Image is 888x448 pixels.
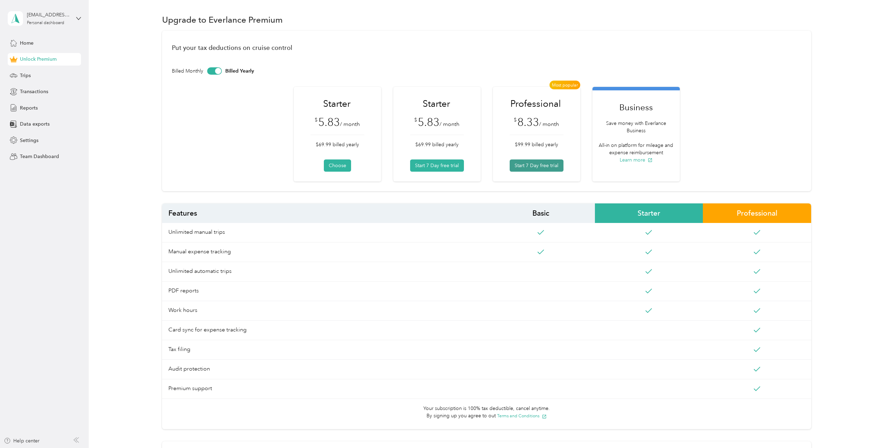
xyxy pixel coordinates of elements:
[20,120,50,128] span: Data exports
[162,242,487,262] span: Manual expense tracking
[620,156,653,164] button: Learn more
[172,44,801,51] h1: Put your tax deductions on cruise control
[4,437,39,445] button: Help center
[225,67,254,75] p: Billed Yearly
[549,81,580,89] span: Most popular
[487,203,595,223] span: Basic
[162,340,487,360] span: Tax filing
[517,115,539,129] span: 8.33
[20,39,34,47] span: Home
[318,115,340,129] span: 5.83
[497,413,547,419] button: Terms and Conditions
[595,203,703,223] span: Starter
[596,120,676,134] p: Save money with Everlance Business
[510,98,562,110] h1: Professional
[27,11,71,18] div: [EMAIL_ADDRESS][DOMAIN_NAME]
[311,98,363,110] h1: Starter
[20,153,59,160] span: Team Dashboard
[311,141,364,148] p: $69.99 billed yearly
[596,142,676,156] p: All-in on platform for mileage and expense reimbursement
[849,409,888,448] iframe: Everlance-gr Chat Button Frame
[162,360,487,379] span: Audit protection
[162,282,487,301] span: PDF reports
[20,137,38,144] span: Settings
[510,159,563,172] button: Start 7 Day free trial
[162,203,487,223] span: Features
[162,223,487,242] span: Unlimited manual trips
[162,405,811,419] div: Your subscription is 100% tax deductible, cancel anytime. By signing up you agree to out
[162,379,487,399] span: Premium support
[172,67,203,75] p: Billed Monthly
[410,159,464,172] button: Start 7 Day free trial
[20,72,31,79] span: Trips
[162,16,283,23] h1: Upgrade to Everlance Premium
[162,262,487,282] span: Unlimited automatic trips
[20,88,48,95] span: Transactions
[596,101,676,113] h1: Business
[162,301,487,321] span: Work hours
[20,104,38,112] span: Reports
[162,321,487,340] span: Card sync for expense tracking
[418,115,439,129] span: 5.83
[20,55,57,63] span: Unlock Premium
[340,121,360,128] span: / month
[315,116,318,124] span: $
[414,116,417,124] span: $
[324,159,351,172] button: Choose
[510,141,563,148] p: $99.99 billed yearly
[539,121,559,128] span: / month
[703,203,811,223] span: Professional
[410,141,464,148] p: $69.99 billed yearly
[27,21,64,25] div: Personal dashboard
[439,121,459,128] span: / month
[514,116,517,124] span: $
[410,98,463,110] h1: Starter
